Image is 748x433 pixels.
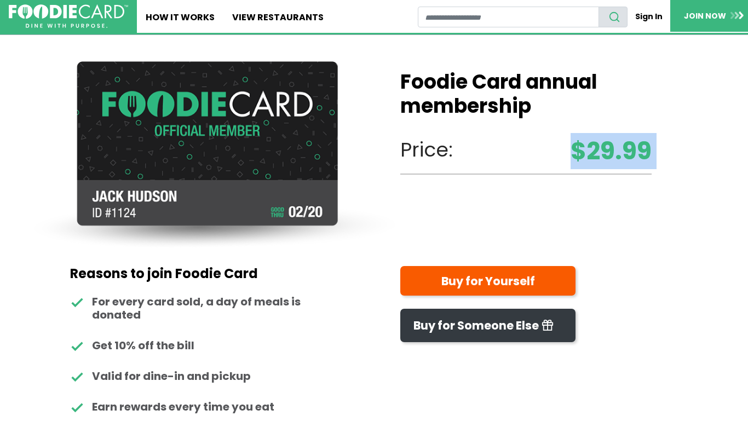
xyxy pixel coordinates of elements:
a: Buy for Someone Else [400,309,576,342]
img: FoodieCard; Eat, Drink, Save, Donate [9,4,128,28]
li: For every card sold, a day of meals is donated [70,295,330,321]
h2: Reasons to join Foodie Card [70,266,330,282]
h1: Foodie Card annual membership [400,70,652,117]
a: Sign In [628,7,670,27]
button: search [599,7,628,27]
li: Get 10% off the bill [70,339,330,352]
a: Buy for Yourself [400,266,576,296]
input: restaurant search [418,7,599,27]
li: Valid for dine-in and pickup [70,370,330,383]
p: Price: [400,135,652,165]
li: Earn rewards every time you eat [70,400,330,413]
strong: $29.99 [571,133,652,169]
